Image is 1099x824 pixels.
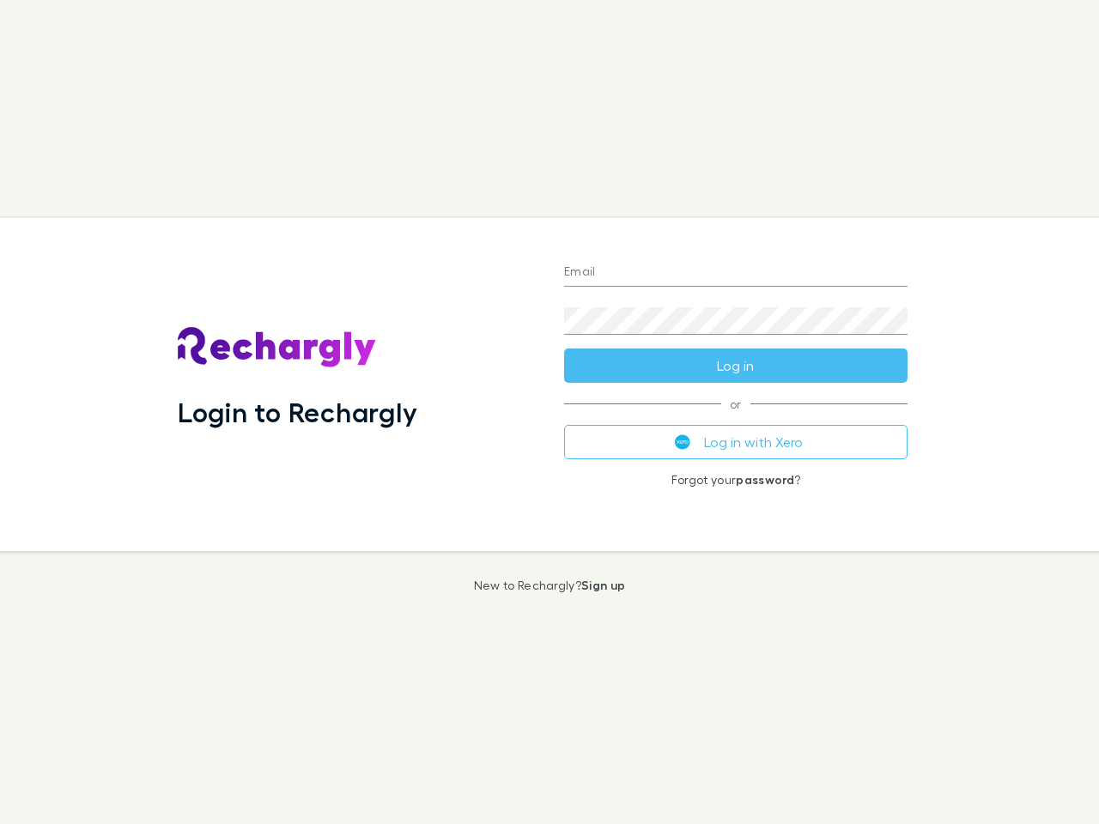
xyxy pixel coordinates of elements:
img: Rechargly's Logo [178,327,377,368]
img: Xero's logo [675,434,690,450]
h1: Login to Rechargly [178,396,417,428]
p: Forgot your ? [564,473,908,487]
button: Log in with Xero [564,425,908,459]
button: Log in [564,348,908,383]
a: password [736,472,794,487]
a: Sign up [581,578,625,592]
p: New to Rechargly? [474,579,626,592]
